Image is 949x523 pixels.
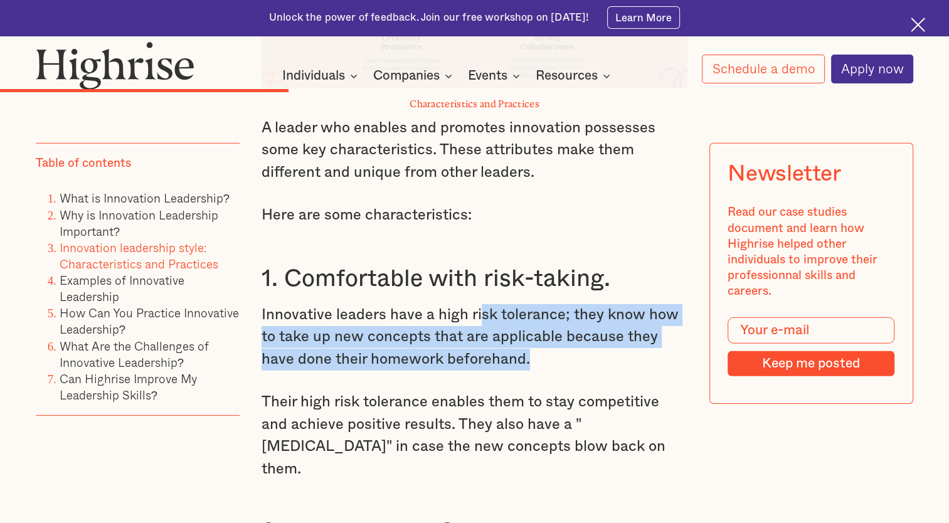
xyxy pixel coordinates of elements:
[60,336,209,371] a: What Are the Challenges of Innovative Leadership?
[262,264,688,293] h3: 1. Comfortable with risk-taking.
[60,369,197,403] a: Can Highrise Improve My Leadership Skills?
[536,68,598,83] div: Resources
[468,68,507,83] div: Events
[728,317,895,344] input: Your e-mail
[373,68,456,83] div: Companies
[282,68,361,83] div: Individuals
[607,6,681,29] a: Learn More
[60,205,218,240] a: Why is Innovation Leadership Important?
[410,98,539,105] strong: Characteristics and Practices
[36,41,194,89] img: Highrise logo
[728,351,895,376] input: Keep me posted
[60,238,218,272] a: Innovation leadership style: Characteristics and Practices
[262,117,688,184] p: A leader who enables and promotes innovation possesses some key characteristics. These attributes...
[60,270,184,305] a: Examples of Innovative Leadership
[536,68,614,83] div: Resources
[831,55,914,83] a: Apply now
[36,155,131,171] div: Table of contents
[728,204,895,299] div: Read our case studies document and learn how Highrise helped other individuals to improve their p...
[262,304,688,371] p: Innovative leaders have a high risk tolerance; they know how to take up new concepts that are app...
[728,317,895,376] form: Modal Form
[373,68,440,83] div: Companies
[468,68,524,83] div: Events
[60,189,230,207] a: What is Innovation Leadership?
[269,11,589,25] div: Unlock the power of feedback. Join our free workshop on [DATE]!
[60,304,239,338] a: How Can You Practice Innovative Leadership?
[282,68,345,83] div: Individuals
[702,55,825,83] a: Schedule a demo
[911,18,925,32] img: Cross icon
[262,204,688,226] p: Here are some characteristics:
[262,391,688,480] p: Their high risk tolerance enables them to stay competitive and achieve positive results. They als...
[728,161,841,186] div: Newsletter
